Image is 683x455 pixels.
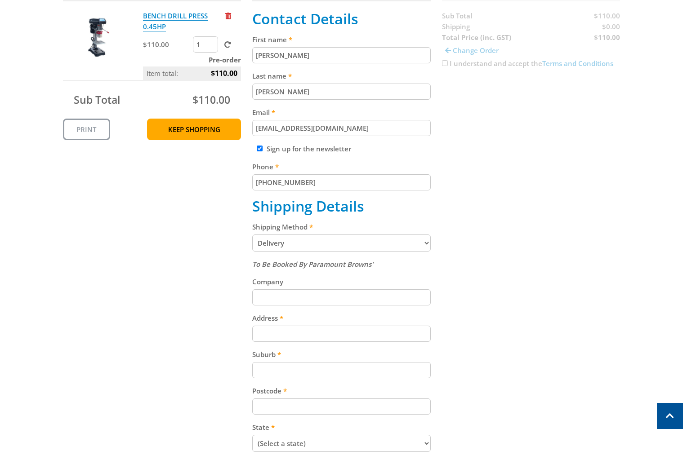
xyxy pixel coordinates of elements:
[252,435,431,452] select: Please select your state.
[252,198,431,215] h2: Shipping Details
[71,10,125,64] img: BENCH DRILL PRESS 0.45HP
[143,54,241,65] p: Pre-order
[252,34,431,45] label: First name
[252,349,431,360] label: Suburb
[143,11,208,31] a: BENCH DRILL PRESS 0.45HP
[252,174,431,190] input: Please enter your telephone number.
[143,39,191,50] p: $110.00
[252,362,431,378] input: Please enter your suburb.
[252,107,431,118] label: Email
[252,10,431,27] h2: Contact Details
[252,276,431,287] label: Company
[252,47,431,63] input: Please enter your first name.
[252,120,431,136] input: Please enter your email address.
[192,93,230,107] span: $110.00
[211,66,237,80] span: $110.00
[252,398,431,415] input: Please enter your postcode.
[252,161,431,172] label: Phone
[147,119,241,140] a: Keep Shopping
[252,326,431,342] input: Please enter your address.
[252,221,431,232] label: Shipping Method
[252,422,431,433] label: State
[252,234,431,252] select: Please select a shipping method.
[252,260,373,269] em: To Be Booked By Paramount Browns'
[143,66,241,80] p: Item total:
[267,144,351,153] label: Sign up for the newsletter
[252,84,431,100] input: Please enter your last name.
[252,385,431,396] label: Postcode
[63,119,110,140] a: Print
[252,313,431,323] label: Address
[252,71,431,81] label: Last name
[74,93,120,107] span: Sub Total
[225,11,231,20] a: Remove from cart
